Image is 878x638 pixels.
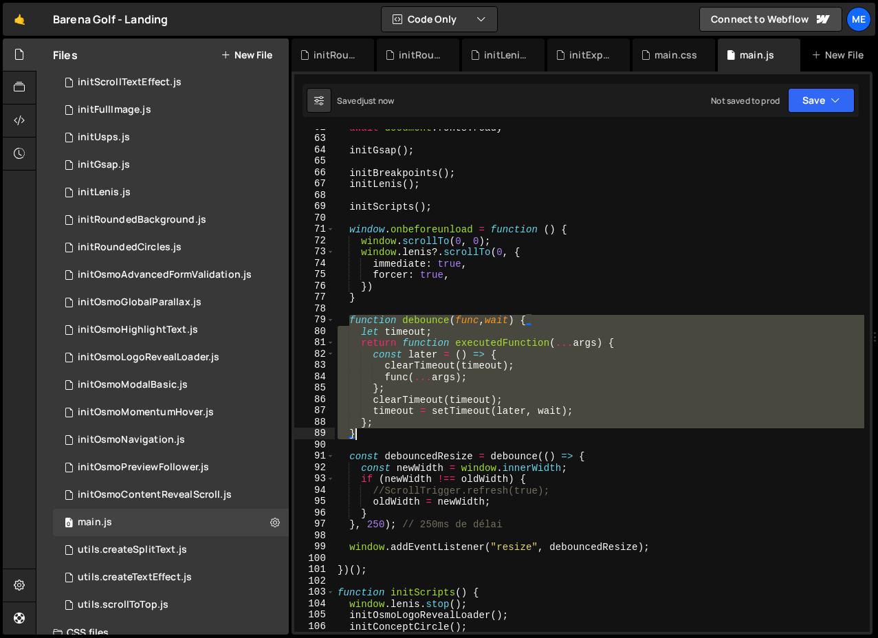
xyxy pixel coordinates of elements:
div: 63 [294,133,335,144]
div: initRoundedCircles.js [78,241,182,254]
div: 75 [294,269,335,280]
div: 94 [294,485,335,496]
div: main.js [740,48,774,62]
div: 17023/46949.js [53,289,289,316]
div: 74 [294,258,335,269]
div: 89 [294,428,335,439]
div: initOsmoContentRevealScroll.js [78,489,232,501]
div: 17023/46769.js [53,509,289,536]
div: 73 [294,246,335,258]
div: 87 [294,405,335,417]
div: 17023/47115.js [53,399,289,426]
div: 85 [294,382,335,394]
button: Save [788,88,855,113]
div: 17023/47017.js [53,344,289,371]
div: 99 [294,541,335,553]
div: initExperience.js [569,48,613,62]
div: initOsmoHighlightText.js [78,324,198,336]
div: 100 [294,553,335,564]
div: 69 [294,201,335,212]
div: main.js [78,516,112,529]
div: initOsmoGlobalParallax.js [78,296,201,309]
div: Barena Golf - Landing [53,11,168,27]
a: Connect to Webflow [699,7,842,32]
div: 86 [294,394,335,406]
div: initFullImage.js [78,104,151,116]
div: 67 [294,178,335,190]
div: initOsmoNavigation.js [78,434,185,446]
div: 17023/47084.js [53,564,289,591]
div: utils.createTextEffect.js [78,571,192,584]
div: 106 [294,621,335,632]
div: 90 [294,439,335,451]
div: initRoundedBackground.js [314,48,358,62]
div: 68 [294,190,335,201]
div: 71 [294,223,335,235]
div: initOsmoAdvancedFormValidation.js [78,269,252,281]
div: 88 [294,417,335,428]
div: 101 [294,564,335,575]
div: initGsap.js [78,159,130,171]
button: Code Only [382,7,497,32]
div: 70 [294,212,335,224]
div: just now [362,95,394,107]
div: 17023/47327.js [53,481,289,509]
div: 65 [294,155,335,167]
div: 17023/47284.js [53,206,289,234]
div: 77 [294,291,335,303]
div: initOsmoModalBasic.js [78,379,188,391]
div: initOsmoMomentumHover.js [78,406,214,419]
div: 84 [294,371,335,383]
div: Saved [337,95,394,107]
div: New File [811,48,869,62]
div: 76 [294,280,335,292]
div: initRoundedBackground.js [78,214,206,226]
div: 17023/46929.js [53,96,289,124]
div: 95 [294,496,335,507]
div: 97 [294,518,335,530]
div: 83 [294,360,335,371]
div: 102 [294,575,335,587]
div: 79 [294,314,335,326]
div: 80 [294,326,335,338]
div: 92 [294,462,335,474]
div: initRoundedCircles.js [399,48,443,62]
div: 17023/46768.js [53,426,289,454]
div: 17023/47343.js [53,234,289,261]
div: 104 [294,598,335,610]
div: main.css [655,48,697,62]
div: initOsmoLogoRevealLoader.js [78,351,219,364]
div: initLenis.js [484,48,528,62]
div: 72 [294,235,335,247]
div: 64 [294,144,335,156]
div: 17023/47439.js [53,371,289,399]
div: 17023/47134.js [53,454,289,481]
div: 91 [294,450,335,462]
div: 66 [294,167,335,179]
div: 17023/47470.js [53,261,289,289]
div: utils.createSplitText.js [78,544,187,556]
div: 17023/47141.js [53,124,289,151]
span: 0 [65,518,73,529]
div: 82 [294,349,335,360]
div: 96 [294,507,335,519]
div: 17023/47083.js [53,536,289,564]
div: initUsps.js [78,131,130,144]
div: Not saved to prod [711,95,780,107]
h2: Files [53,47,78,63]
a: 🤙 [3,3,36,36]
div: 17023/46770.js [53,179,289,206]
div: initLenis.js [78,186,131,199]
div: initOsmoPreviewFollower.js [78,461,209,474]
div: 17023/46872.js [53,316,289,344]
div: 17023/47036.js [53,69,289,96]
div: 105 [294,609,335,621]
div: initScrollTextEffect.js [78,76,182,89]
button: New File [221,49,272,60]
div: utils.scrollToTop.js [78,599,168,611]
div: Me [846,7,871,32]
div: 78 [294,303,335,315]
div: 81 [294,337,335,349]
div: 17023/46941.js [53,591,289,619]
div: 98 [294,530,335,542]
